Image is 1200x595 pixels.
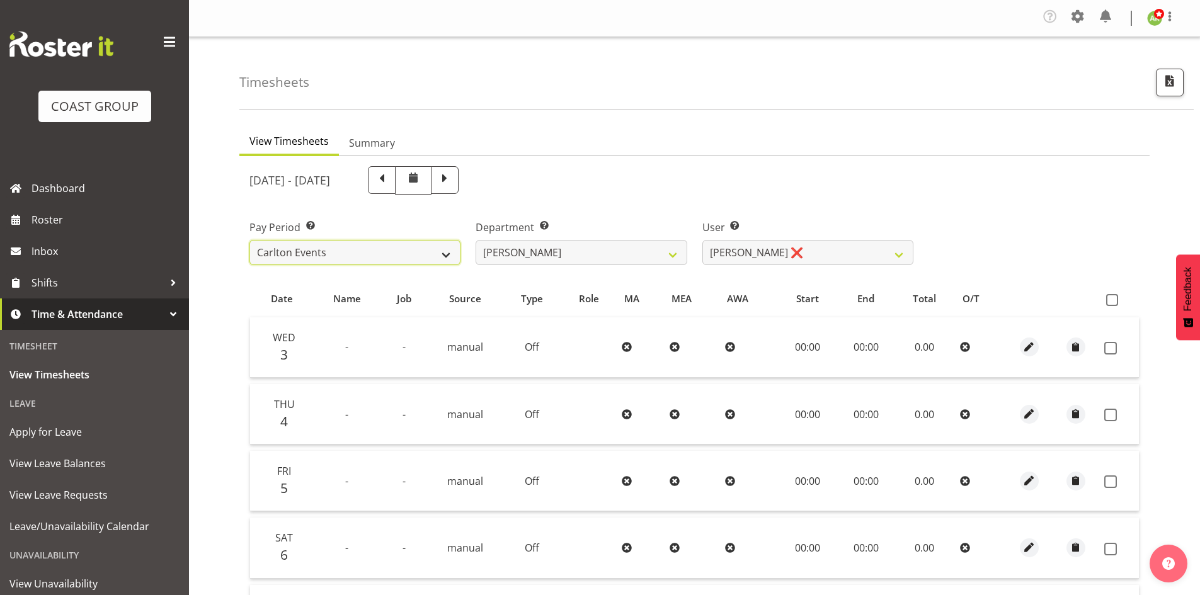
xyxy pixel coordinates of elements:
[239,75,309,89] h4: Timesheets
[845,292,888,306] div: End
[3,479,186,511] a: View Leave Requests
[510,292,554,306] div: Type
[280,346,288,363] span: 3
[3,511,186,542] a: Leave/Unavailability Calendar
[3,333,186,359] div: Timesheet
[9,454,180,473] span: View Leave Balances
[31,210,183,229] span: Roster
[403,541,406,555] span: -
[249,133,329,149] span: View Timesheets
[320,292,374,306] div: Name
[503,518,561,578] td: Off
[447,407,483,421] span: manual
[1162,557,1175,570] img: help-xxl-2.png
[837,451,894,511] td: 00:00
[9,485,180,504] span: View Leave Requests
[1147,11,1162,26] img: angela-kerrigan9606.jpg
[403,407,406,421] span: -
[31,273,164,292] span: Shifts
[249,220,460,235] label: Pay Period
[403,474,406,488] span: -
[280,479,288,497] span: 5
[345,340,348,354] span: -
[778,317,838,378] td: 00:00
[1182,267,1194,311] span: Feedback
[447,474,483,488] span: manual
[837,317,894,378] td: 00:00
[568,292,610,306] div: Role
[702,220,913,235] label: User
[1156,69,1184,96] button: Export CSV
[345,474,348,488] span: -
[963,292,999,306] div: O/T
[503,451,561,511] td: Off
[403,340,406,354] span: -
[9,422,180,441] span: Apply for Leave
[503,317,561,378] td: Off
[1176,254,1200,340] button: Feedback - Show survey
[9,365,180,384] span: View Timesheets
[31,179,183,198] span: Dashboard
[345,541,348,555] span: -
[273,331,295,344] span: Wed
[671,292,713,306] div: MEA
[31,305,164,324] span: Time & Attendance
[894,451,955,511] td: 0.00
[778,518,838,578] td: 00:00
[447,340,483,354] span: manual
[894,384,955,445] td: 0.00
[249,173,330,187] h5: [DATE] - [DATE]
[275,531,293,545] span: Sat
[388,292,420,306] div: Job
[274,397,295,411] span: Thu
[624,292,658,306] div: MA
[837,384,894,445] td: 00:00
[9,517,180,536] span: Leave/Unavailability Calendar
[277,464,291,478] span: Fri
[51,97,139,116] div: COAST GROUP
[837,518,894,578] td: 00:00
[280,546,288,564] span: 6
[3,390,186,416] div: Leave
[894,317,955,378] td: 0.00
[778,384,838,445] td: 00:00
[785,292,830,306] div: Start
[345,407,348,421] span: -
[3,542,186,568] div: Unavailability
[257,292,306,306] div: Date
[3,448,186,479] a: View Leave Balances
[901,292,948,306] div: Total
[447,541,483,555] span: manual
[9,574,180,593] span: View Unavailability
[778,451,838,511] td: 00:00
[3,416,186,448] a: Apply for Leave
[9,31,113,57] img: Rosterit website logo
[435,292,495,306] div: Source
[349,135,395,150] span: Summary
[31,242,183,261] span: Inbox
[280,412,288,430] span: 4
[727,292,770,306] div: AWA
[476,220,687,235] label: Department
[894,518,955,578] td: 0.00
[503,384,561,445] td: Off
[3,359,186,390] a: View Timesheets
